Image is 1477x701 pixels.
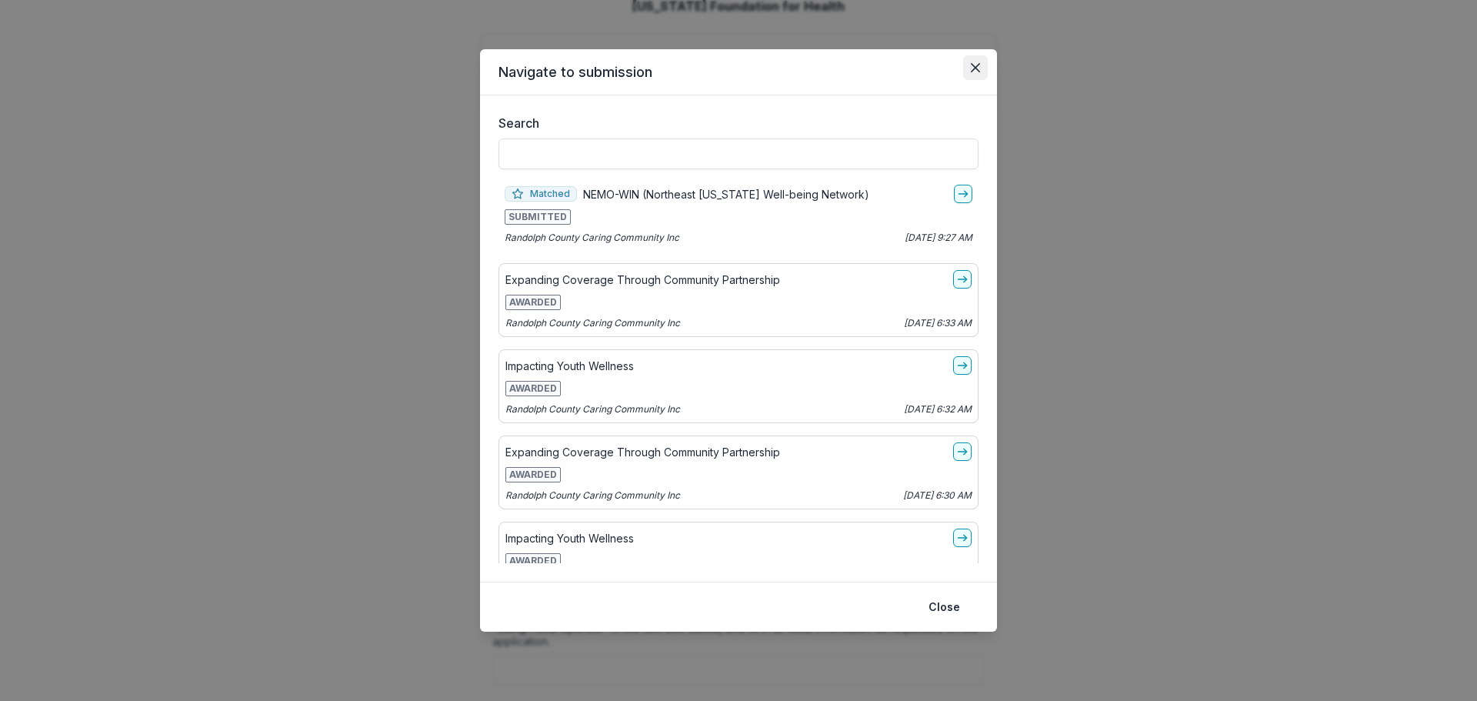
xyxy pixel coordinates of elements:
[963,55,988,80] button: Close
[903,489,972,502] p: [DATE] 6:30 AM
[505,316,680,330] p: Randolph County Caring Community Inc
[505,489,680,502] p: Randolph County Caring Community Inc
[954,185,972,203] a: go-to
[480,49,997,95] header: Navigate to submission
[583,186,869,202] p: NEMO-WIN (Northeast [US_STATE] Well-being Network)
[904,316,972,330] p: [DATE] 6:33 AM
[505,381,561,396] span: AWARDED
[953,442,972,461] a: go-to
[505,467,561,482] span: AWARDED
[505,186,577,202] span: Matched
[953,356,972,375] a: go-to
[905,231,972,245] p: [DATE] 9:27 AM
[919,595,969,619] button: Close
[904,402,972,416] p: [DATE] 6:32 AM
[505,209,571,225] span: SUBMITTED
[953,529,972,547] a: go-to
[953,270,972,289] a: go-to
[505,530,634,546] p: Impacting Youth Wellness
[505,231,679,245] p: Randolph County Caring Community Inc
[505,295,561,310] span: AWARDED
[505,272,780,288] p: Expanding Coverage Through Community Partnership
[505,553,561,569] span: AWARDED
[505,402,680,416] p: Randolph County Caring Community Inc
[498,114,969,132] label: Search
[505,358,634,374] p: Impacting Youth Wellness
[505,444,780,460] p: Expanding Coverage Through Community Partnership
